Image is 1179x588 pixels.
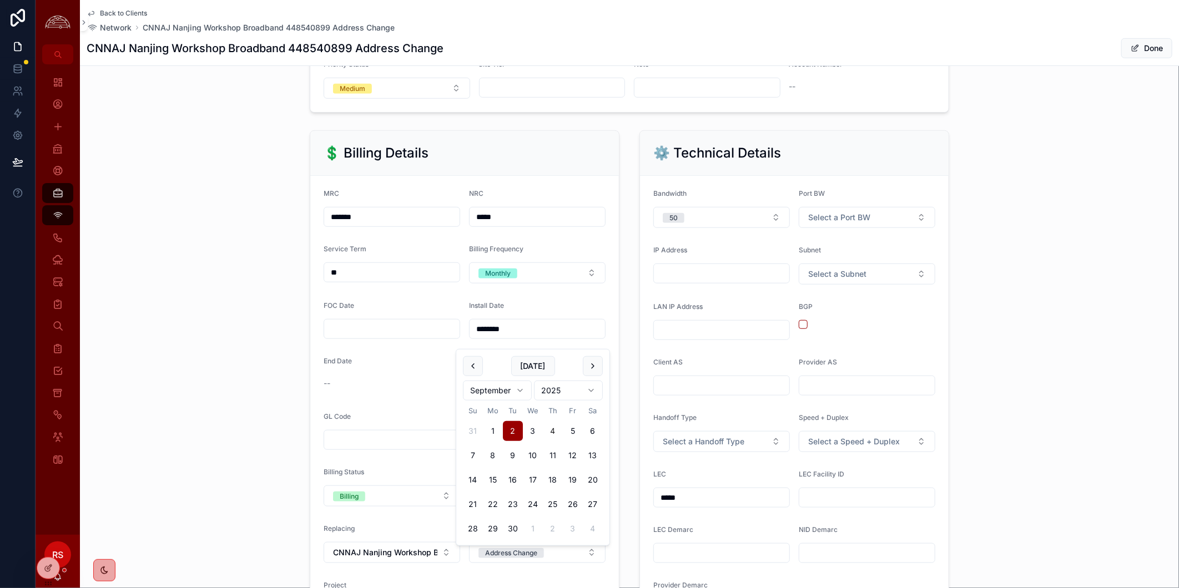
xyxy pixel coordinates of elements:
[523,405,543,417] th: Wednesday
[653,144,781,162] h2: ⚙️ Technical Details
[799,525,838,534] span: NID Demarc
[87,22,132,33] a: Network
[469,245,523,253] span: Billing Frequency
[1121,38,1172,58] button: Done
[583,470,603,490] button: Saturday, September 20th, 2025
[563,494,583,514] button: Friday, September 26th, 2025
[789,81,796,92] span: --
[799,207,935,228] button: Select Button
[808,436,900,447] span: Select a Speed + Duplex
[324,378,330,389] span: --
[333,547,437,558] span: CNNAJ Nanjing Workshop Broadband 446058844
[543,405,563,417] th: Thursday
[653,302,703,311] span: LAN IP Address
[485,548,537,558] div: Address Change
[503,519,523,539] button: Tuesday, September 30th, 2025
[799,246,821,254] span: Subnet
[503,470,523,490] button: Tuesday, September 16th, 2025
[653,207,790,228] button: Select Button
[583,519,603,539] button: Saturday, October 4th, 2025
[799,263,935,285] button: Select Button
[503,405,523,417] th: Tuesday
[463,405,483,417] th: Sunday
[324,485,460,506] button: Select Button
[563,445,583,465] button: Friday, September 12th, 2025
[653,358,683,366] span: Client AS
[653,413,697,422] span: Handoff Type
[469,189,483,197] span: NRC
[483,421,503,441] button: Monday, September 1st, 2025
[324,542,460,563] button: Select Button
[483,519,503,539] button: Monday, September 29th, 2025
[52,548,63,561] span: RS
[100,22,132,33] span: Network
[503,494,523,514] button: Tuesday, September 23rd, 2025
[653,246,687,254] span: IP Address
[36,64,80,535] div: scrollable content
[511,356,555,376] button: [DATE]
[799,431,935,452] button: Select Button
[523,421,543,441] button: Wednesday, September 3rd, 2025
[799,302,813,311] span: BGP
[340,491,359,501] div: Billing
[799,358,837,366] span: Provider AS
[324,412,351,420] span: GL Code
[42,14,73,31] img: App logo
[87,40,444,56] h1: CNNAJ Nanjing Workshop Broadband 448540899 Address Change
[563,470,583,490] button: Friday, September 19th, 2025
[485,268,511,278] div: Monthly
[583,494,603,514] button: Saturday, September 27th, 2025
[483,494,503,514] button: Monday, September 22nd, 2025
[324,245,366,253] span: Service Term
[523,470,543,490] button: Wednesday, September 17th, 2025
[100,9,147,18] span: Back to Clients
[324,144,429,162] h2: 💲 Billing Details
[463,405,603,539] table: September 2025
[523,494,543,514] button: Wednesday, September 24th, 2025
[324,524,355,533] span: Replacing
[463,494,483,514] button: Sunday, September 21st, 2025
[483,445,503,465] button: Monday, September 8th, 2025
[324,78,470,99] button: Select Button
[799,189,825,197] span: Port BW
[808,268,866,280] span: Select a Subnet
[463,470,483,490] button: Sunday, September 14th, 2025
[324,468,364,476] span: Billing Status
[583,421,603,441] button: Saturday, September 6th, 2025
[543,445,563,465] button: Thursday, September 11th, 2025
[543,519,563,539] button: Thursday, October 2nd, 2025
[653,431,790,452] button: Select Button
[543,470,563,490] button: Thursday, September 18th, 2025
[543,421,563,441] button: Today, Thursday, September 4th, 2025
[469,301,504,310] span: Install Date
[463,445,483,465] button: Sunday, September 7th, 2025
[543,494,563,514] button: Thursday, September 25th, 2025
[653,189,687,197] span: Bandwidth
[663,436,744,447] span: Select a Handoff Type
[469,262,606,283] button: Select Button
[483,405,503,417] th: Monday
[583,445,603,465] button: Saturday, September 13th, 2025
[340,84,365,94] div: Medium
[503,445,523,465] button: Tuesday, September 9th, 2025
[669,213,678,223] div: 50
[324,301,354,310] span: FOC Date
[563,405,583,417] th: Friday
[324,189,339,197] span: MRC
[503,421,523,441] button: Tuesday, September 2nd, 2025, selected
[483,470,503,490] button: Monday, September 15th, 2025
[653,470,666,478] span: LEC
[583,405,603,417] th: Saturday
[143,22,395,33] a: CNNAJ Nanjing Workshop Broadband 448540899 Address Change
[563,519,583,539] button: Friday, October 3rd, 2025
[799,413,849,422] span: Speed + Duplex
[653,525,693,534] span: LEC Demarc
[324,357,352,365] span: End Date
[463,421,483,441] button: Sunday, August 31st, 2025
[469,542,606,563] button: Select Button
[799,470,844,478] span: LEC Facility ID
[87,9,147,18] a: Back to Clients
[523,519,543,539] button: Wednesday, October 1st, 2025
[523,445,543,465] button: Wednesday, September 10th, 2025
